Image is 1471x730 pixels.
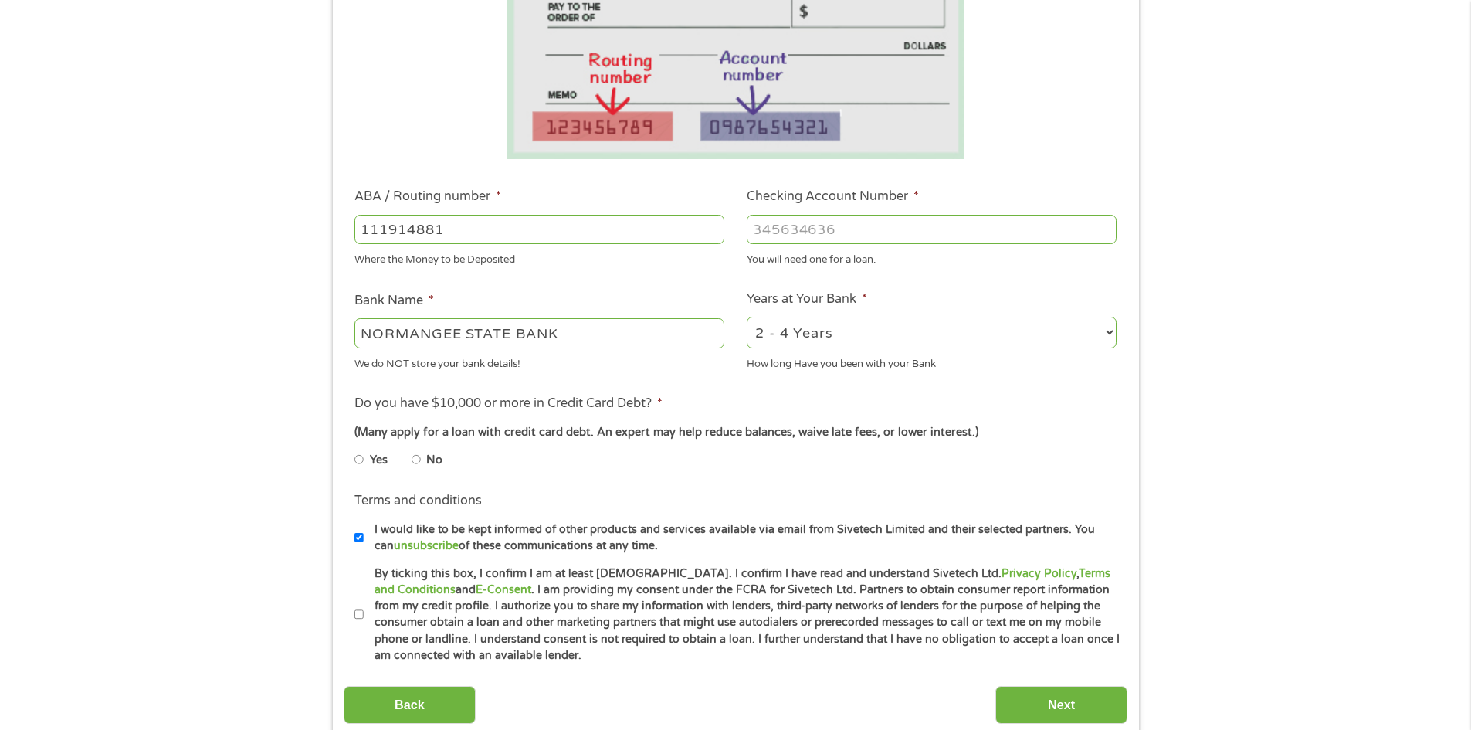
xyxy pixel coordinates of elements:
[747,247,1117,268] div: You will need one for a loan.
[354,215,724,244] input: 263177916
[1002,567,1076,580] a: Privacy Policy
[354,351,724,372] div: We do NOT store your bank details!
[354,493,482,509] label: Terms and conditions
[370,452,388,469] label: Yes
[995,686,1127,724] input: Next
[354,293,434,309] label: Bank Name
[426,452,442,469] label: No
[394,539,459,552] a: unsubscribe
[344,686,476,724] input: Back
[747,351,1117,372] div: How long Have you been with your Bank
[476,583,531,596] a: E-Consent
[747,215,1117,244] input: 345634636
[364,565,1121,664] label: By ticking this box, I confirm I am at least [DEMOGRAPHIC_DATA]. I confirm I have read and unders...
[354,396,663,412] label: Do you have $10,000 or more in Credit Card Debt?
[747,188,919,205] label: Checking Account Number
[747,291,867,307] label: Years at Your Bank
[354,188,501,205] label: ABA / Routing number
[375,567,1110,596] a: Terms and Conditions
[354,424,1116,441] div: (Many apply for a loan with credit card debt. An expert may help reduce balances, waive late fees...
[364,521,1121,555] label: I would like to be kept informed of other products and services available via email from Sivetech...
[354,247,724,268] div: Where the Money to be Deposited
